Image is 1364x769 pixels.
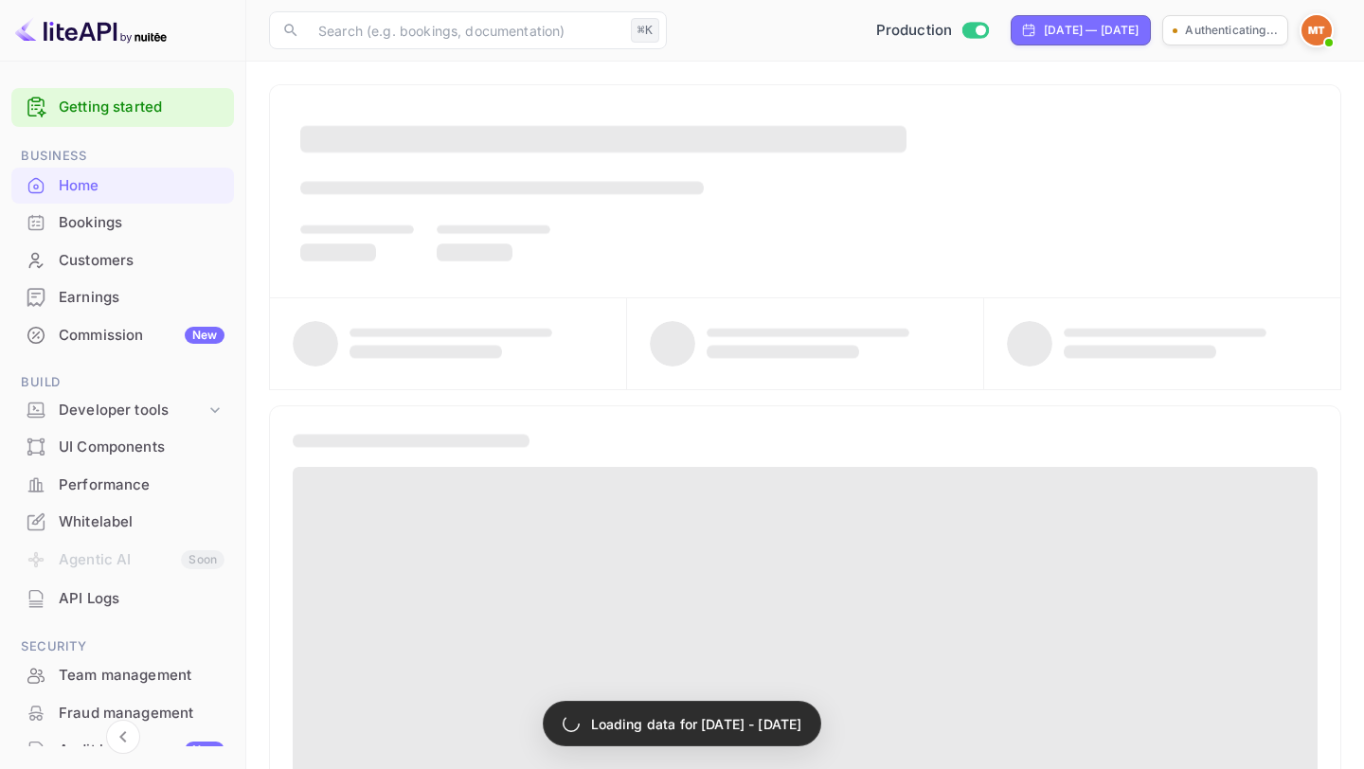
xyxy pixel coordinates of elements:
div: UI Components [59,437,224,458]
a: Performance [11,467,234,502]
div: Team management [11,657,234,694]
a: Customers [11,242,234,277]
img: LiteAPI logo [15,15,167,45]
div: Customers [11,242,234,279]
div: Developer tools [11,394,234,427]
span: Business [11,146,234,167]
div: Performance [11,467,234,504]
a: API Logs [11,581,234,616]
div: Audit logs [59,740,224,761]
a: Team management [11,657,234,692]
div: Switch to Sandbox mode [869,20,996,42]
a: CommissionNew [11,317,234,352]
div: API Logs [11,581,234,617]
div: Developer tools [59,400,206,421]
a: UI Components [11,429,234,464]
div: Whitelabel [11,504,234,541]
div: Team management [59,665,224,687]
div: Fraud management [11,695,234,732]
div: Whitelabel [59,511,224,533]
div: Bookings [59,212,224,234]
input: Search (e.g. bookings, documentation) [307,11,623,49]
a: Whitelabel [11,504,234,539]
div: New [185,327,224,344]
span: Production [876,20,953,42]
div: Bookings [11,205,234,241]
div: ⌘K [631,18,659,43]
div: Earnings [11,279,234,316]
div: Home [11,168,234,205]
button: Collapse navigation [106,720,140,754]
img: Minerave Travel [1301,15,1332,45]
div: Customers [59,250,224,272]
span: Build [11,372,234,393]
p: Authenticating... [1185,22,1278,39]
div: API Logs [59,588,224,610]
div: CommissionNew [11,317,234,354]
a: Bookings [11,205,234,240]
div: New [185,742,224,759]
a: Audit logsNew [11,732,234,767]
div: [DATE] — [DATE] [1044,22,1139,39]
span: Security [11,636,234,657]
div: Commission [59,325,224,347]
div: Home [59,175,224,197]
div: Performance [59,474,224,496]
a: Fraud management [11,695,234,730]
a: Earnings [11,279,234,314]
div: Earnings [59,287,224,309]
div: Getting started [11,88,234,127]
div: UI Components [11,429,234,466]
div: Fraud management [59,703,224,724]
a: Home [11,168,234,203]
p: Loading data for [DATE] - [DATE] [591,714,802,734]
a: Getting started [59,97,224,118]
